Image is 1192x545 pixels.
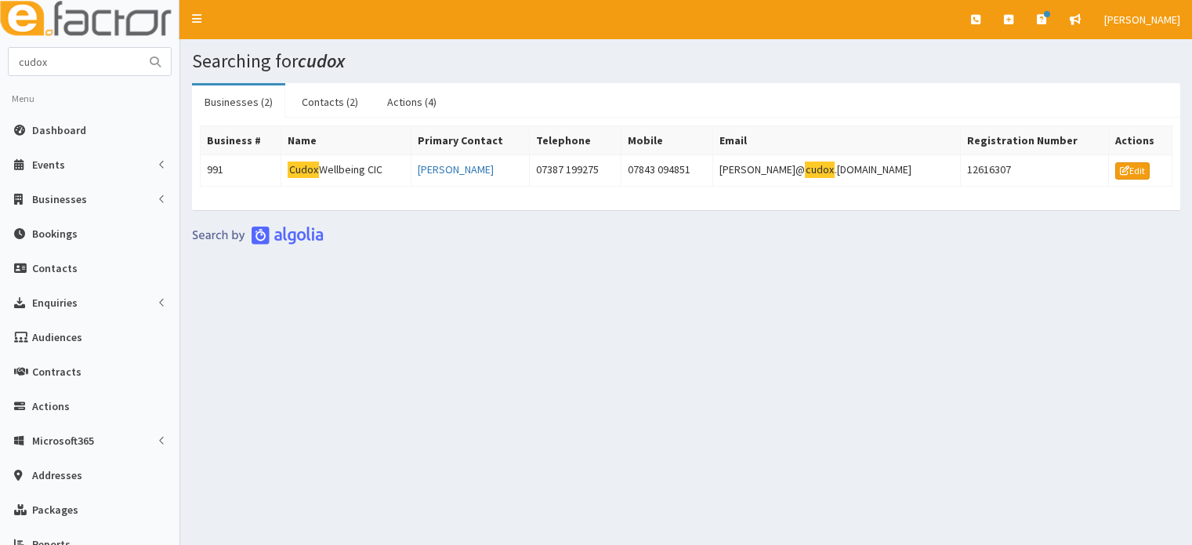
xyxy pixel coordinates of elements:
td: [PERSON_NAME]@ .[DOMAIN_NAME] [712,155,960,187]
span: Events [32,158,65,172]
span: Microsoft365 [32,434,94,448]
span: Addresses [32,468,82,482]
td: 07387 199275 [530,155,621,187]
span: [PERSON_NAME] [1104,13,1180,27]
a: Actions (4) [375,85,449,118]
a: Businesses (2) [192,85,285,118]
th: Email [712,126,960,155]
td: 12616307 [960,155,1109,187]
span: Bookings [32,227,78,241]
i: cudox [298,49,345,73]
a: Edit [1115,162,1150,180]
input: Search... [9,48,140,75]
th: Name [281,126,411,155]
mark: cudox [805,162,835,178]
span: Businesses [32,192,87,206]
mark: Cudox [288,162,319,178]
td: 991 [201,155,281,187]
td: Wellbeing CIC [281,155,411,187]
img: search-by-algolia-light-background.png [192,226,324,245]
a: Contacts (2) [289,85,371,118]
span: Dashboard [32,123,86,137]
th: Registration Number [960,126,1109,155]
th: Mobile [621,126,713,155]
h1: Searching for [192,51,1180,71]
a: [PERSON_NAME] [418,162,494,176]
th: Primary Contact [411,126,529,155]
span: Packages [32,503,78,517]
th: Actions [1109,126,1172,155]
th: Telephone [530,126,621,155]
th: Business # [201,126,281,155]
span: Audiences [32,330,82,344]
span: Actions [32,399,70,413]
span: Enquiries [32,296,78,310]
td: 07843 094851 [621,155,713,187]
span: Contacts [32,261,78,275]
span: Contracts [32,365,82,379]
